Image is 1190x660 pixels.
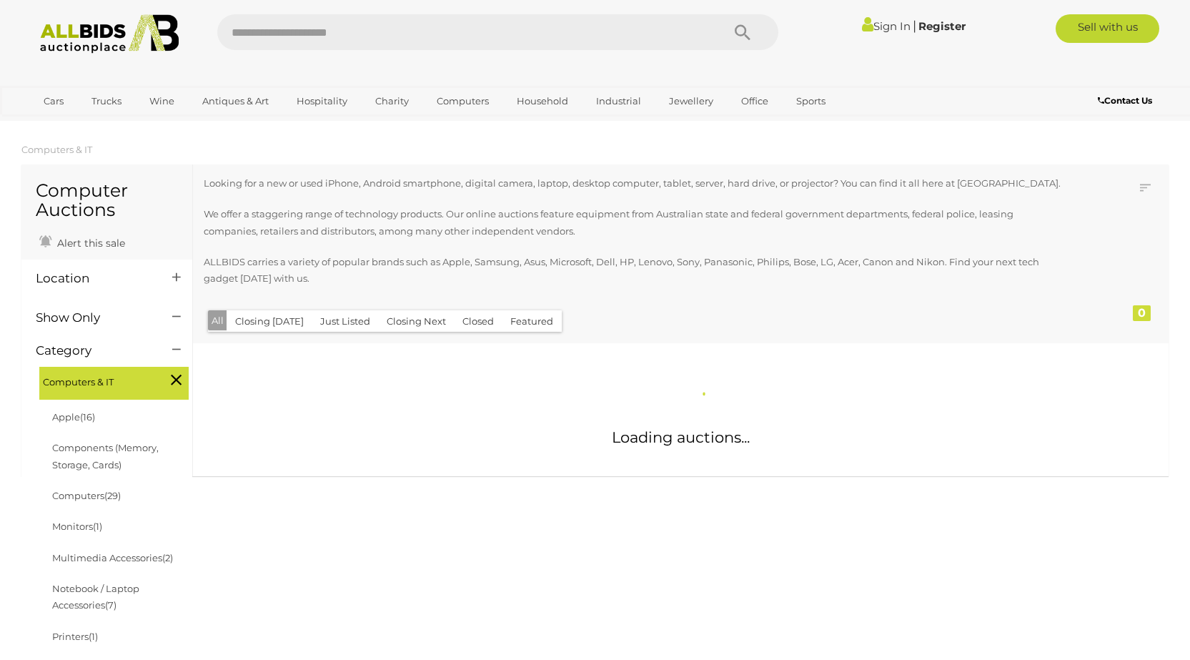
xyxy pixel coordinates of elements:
b: Contact Us [1098,95,1152,106]
h4: Show Only [36,311,151,325]
a: Register [918,19,966,33]
a: Contact Us [1098,93,1156,109]
a: Components (Memory, Storage, Cards) [52,442,159,470]
span: (29) [104,490,121,501]
a: Industrial [587,89,650,113]
a: [GEOGRAPHIC_DATA] [34,113,154,137]
button: Just Listed [312,310,379,333]
span: Loading auctions... [612,428,750,446]
a: Alert this sale [36,231,129,252]
span: Alert this sale [54,237,125,250]
button: Featured [502,310,562,333]
span: (2) [162,552,173,563]
div: 0 [1133,305,1151,321]
a: Apple(16) [52,411,95,423]
a: Office [732,89,778,113]
a: Antiques & Art [193,89,278,113]
button: Closed [454,310,502,333]
a: Computers(29) [52,490,121,501]
a: Multimedia Accessories(2) [52,552,173,563]
h4: Category [36,344,151,358]
h4: Location [36,272,151,285]
a: Computers & IT [21,144,92,155]
span: (7) [105,599,116,611]
button: Closing Next [378,310,455,333]
a: Cars [34,89,73,113]
span: (1) [89,631,98,642]
p: Looking for a new or used iPhone, Android smartphone, digital camera, laptop, desktop computer, t... [204,175,1068,192]
a: Printers(1) [52,631,98,642]
a: Sign In [862,19,911,33]
a: Computers [427,89,498,113]
a: Wine [140,89,184,113]
a: Hospitality [287,89,357,113]
a: Sports [787,89,835,113]
a: Jewellery [660,89,723,113]
a: Trucks [82,89,131,113]
p: ALLBIDS carries a variety of popular brands such as Apple, Samsung, Asus, Microsoft, Dell, HP, Le... [204,254,1068,287]
button: Search [707,14,778,50]
h1: Computer Auctions [36,181,178,220]
span: (1) [93,521,102,532]
span: Computers & IT [43,370,150,390]
a: Sell with us [1056,14,1159,43]
a: Monitors(1) [52,521,102,532]
button: Closing [DATE] [227,310,312,333]
img: Allbids.com.au [32,14,187,54]
a: Household [507,89,577,113]
span: (16) [80,411,95,423]
button: All [208,310,227,331]
span: | [913,18,916,34]
p: We offer a staggering range of technology products. Our online auctions feature equipment from Au... [204,206,1068,240]
a: Charity [366,89,418,113]
a: Notebook / Laptop Accessories(7) [52,583,139,611]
